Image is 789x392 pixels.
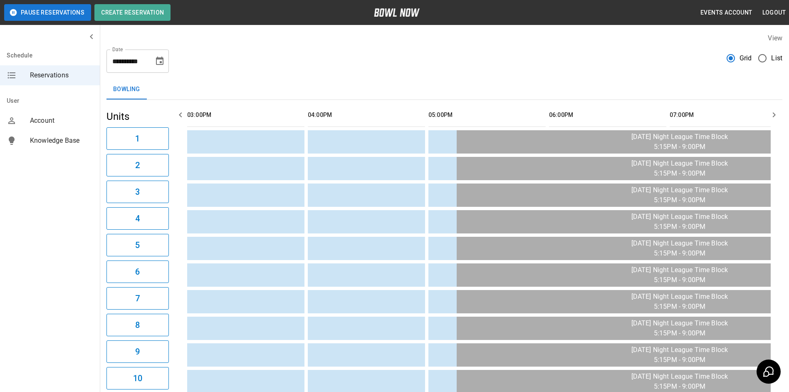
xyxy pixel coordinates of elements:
[135,238,140,252] h6: 5
[30,70,93,80] span: Reservations
[135,345,140,358] h6: 9
[94,4,171,21] button: Create Reservation
[106,367,169,390] button: 10
[106,287,169,310] button: 7
[135,212,140,225] h6: 4
[549,103,666,127] th: 06:00PM
[135,132,140,145] h6: 1
[106,181,169,203] button: 3
[768,34,782,42] label: View
[30,116,93,126] span: Account
[106,314,169,336] button: 8
[135,318,140,332] h6: 8
[106,127,169,150] button: 1
[106,154,169,176] button: 2
[428,103,546,127] th: 05:00PM
[133,372,142,385] h6: 10
[135,185,140,198] h6: 3
[30,136,93,146] span: Knowledge Base
[106,340,169,363] button: 9
[308,103,425,127] th: 04:00PM
[759,5,789,20] button: Logout
[135,265,140,278] h6: 6
[4,4,91,21] button: Pause Reservations
[187,103,304,127] th: 03:00PM
[106,261,169,283] button: 6
[374,8,420,17] img: logo
[135,292,140,305] h6: 7
[106,110,169,123] h5: Units
[106,79,147,99] button: Bowling
[740,53,752,63] span: Grid
[106,234,169,256] button: 5
[697,5,756,20] button: Events Account
[135,159,140,172] h6: 2
[106,207,169,230] button: 4
[771,53,782,63] span: List
[106,79,782,99] div: inventory tabs
[151,53,168,69] button: Choose date, selected date is Sep 25, 2025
